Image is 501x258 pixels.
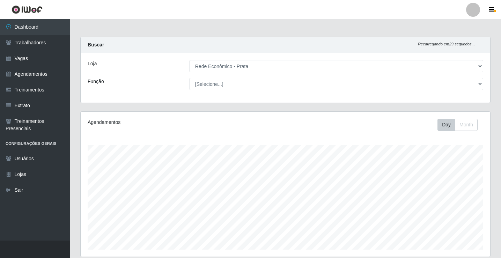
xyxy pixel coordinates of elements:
[437,119,483,131] div: Toolbar with button groups
[418,42,475,46] i: Recarregando em 29 segundos...
[88,119,246,126] div: Agendamentos
[88,42,104,47] strong: Buscar
[455,119,478,131] button: Month
[88,60,97,67] label: Loja
[437,119,478,131] div: First group
[88,78,104,85] label: Função
[12,5,43,14] img: CoreUI Logo
[437,119,455,131] button: Day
